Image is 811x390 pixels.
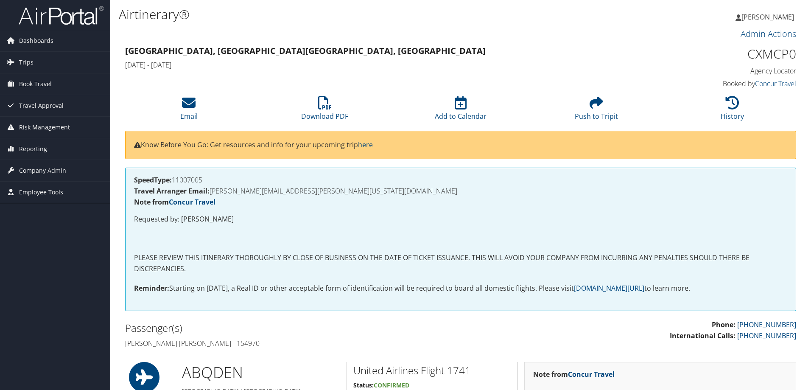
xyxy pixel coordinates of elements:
a: History [721,101,744,121]
span: [PERSON_NAME] [741,12,794,22]
h4: Booked by [638,79,796,88]
h1: Airtinerary® [119,6,575,23]
img: airportal-logo.png [19,6,103,25]
a: Concur Travel [169,197,215,207]
h1: ABQ DEN [182,362,340,383]
strong: Phone: [712,320,735,329]
strong: Status: [353,381,374,389]
span: Dashboards [19,30,53,51]
a: Add to Calendar [435,101,487,121]
span: Travel Approval [19,95,64,116]
a: [DOMAIN_NAME][URL] [574,283,644,293]
span: Employee Tools [19,182,63,203]
span: Reporting [19,138,47,160]
h4: 11007005 [134,177,787,183]
a: here [358,140,373,149]
p: Requested by: [PERSON_NAME] [134,214,787,225]
a: Admin Actions [741,28,796,39]
strong: Note from [134,197,215,207]
a: Concur Travel [755,79,796,88]
h4: [PERSON_NAME][EMAIL_ADDRESS][PERSON_NAME][US_STATE][DOMAIN_NAME] [134,188,787,194]
a: Concur Travel [568,370,615,379]
a: [PHONE_NUMBER] [737,331,796,340]
a: [PERSON_NAME] [735,4,803,30]
a: Download PDF [301,101,348,121]
a: [PHONE_NUMBER] [737,320,796,329]
h2: United Airlines Flight 1741 [353,363,511,378]
span: Company Admin [19,160,66,181]
span: Trips [19,52,34,73]
a: Email [180,101,198,121]
span: Confirmed [374,381,409,389]
h4: [DATE] - [DATE] [125,60,625,70]
h1: CXMCP0 [638,45,796,63]
strong: Note from [533,370,615,379]
a: Push to Tripit [575,101,618,121]
strong: [GEOGRAPHIC_DATA], [GEOGRAPHIC_DATA] [GEOGRAPHIC_DATA], [GEOGRAPHIC_DATA] [125,45,486,56]
strong: International Calls: [670,331,735,340]
p: PLEASE REVIEW THIS ITINERARY THOROUGHLY BY CLOSE OF BUSINESS ON THE DATE OF TICKET ISSUANCE. THIS... [134,253,787,274]
h4: Agency Locator [638,66,796,76]
strong: Travel Arranger Email: [134,186,210,196]
span: Risk Management [19,117,70,138]
h2: Passenger(s) [125,321,454,335]
span: Book Travel [19,73,52,95]
h4: [PERSON_NAME] [PERSON_NAME] - 154970 [125,339,454,348]
strong: Reminder: [134,283,169,293]
p: Starting on [DATE], a Real ID or other acceptable form of identification will be required to boar... [134,283,787,294]
strong: SpeedType: [134,175,172,185]
p: Know Before You Go: Get resources and info for your upcoming trip [134,140,787,151]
